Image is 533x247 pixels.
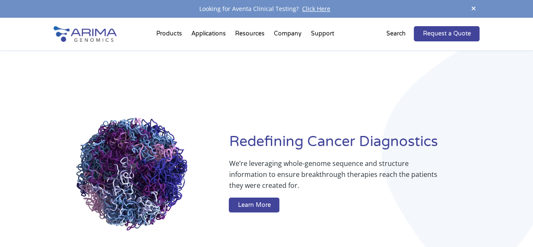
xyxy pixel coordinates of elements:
[299,5,334,13] a: Click Here
[386,28,405,39] p: Search
[54,26,117,42] img: Arima-Genomics-logo
[414,26,479,41] a: Request a Quote
[229,132,479,158] h1: Redefining Cancer Diagnostics
[229,158,446,198] p: We’re leveraging whole-genome sequence and structure information to ensure breakthrough therapies...
[491,206,533,247] iframe: Chat Widget
[229,198,279,213] a: Learn More
[54,3,480,14] div: Looking for Aventa Clinical Testing?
